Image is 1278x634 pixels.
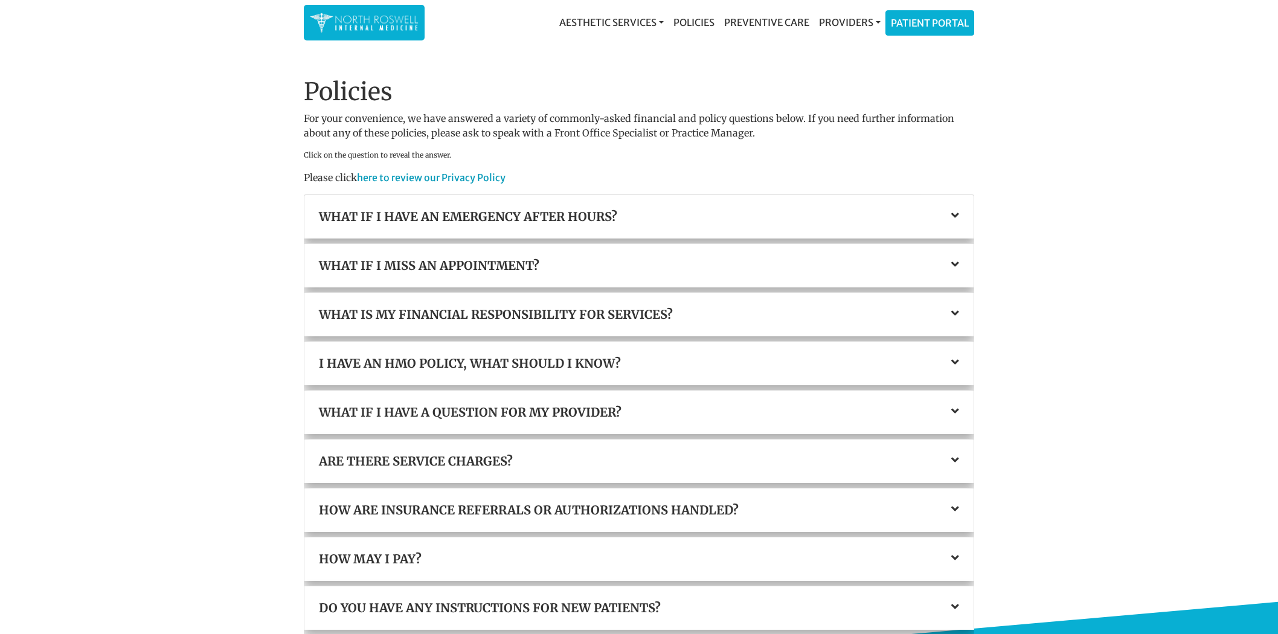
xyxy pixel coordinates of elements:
[310,11,419,34] img: North Roswell Internal Medicine
[319,454,959,469] a: Are there service charges?
[304,77,974,106] h1: Policies
[886,11,974,35] a: Patient Portal
[319,307,959,322] a: What is my financial responsibility for services?
[319,258,959,273] a: What if I miss an appointment?
[814,10,885,34] a: Providers
[719,10,814,34] a: Preventive Care
[319,405,959,420] a: What if I have a question for my provider?
[319,601,959,615] a: Do you have any instructions for new patients?
[319,552,959,566] a: How may I pay?
[319,356,959,371] a: I have an HMO policy, what should I know?
[319,503,959,517] a: How are insurance referrals or authorizations handled?
[554,10,669,34] a: Aesthetic Services
[319,210,959,224] a: What if I have an emergency after hours?
[304,170,974,185] p: Please click
[304,150,974,161] p: Click on the question to reveal the answer.
[357,171,506,184] a: here to review our Privacy Policy
[304,111,974,140] p: For your convenience, we have answered a variety of commonly-asked financial and policy questions...
[669,10,719,34] a: Policies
